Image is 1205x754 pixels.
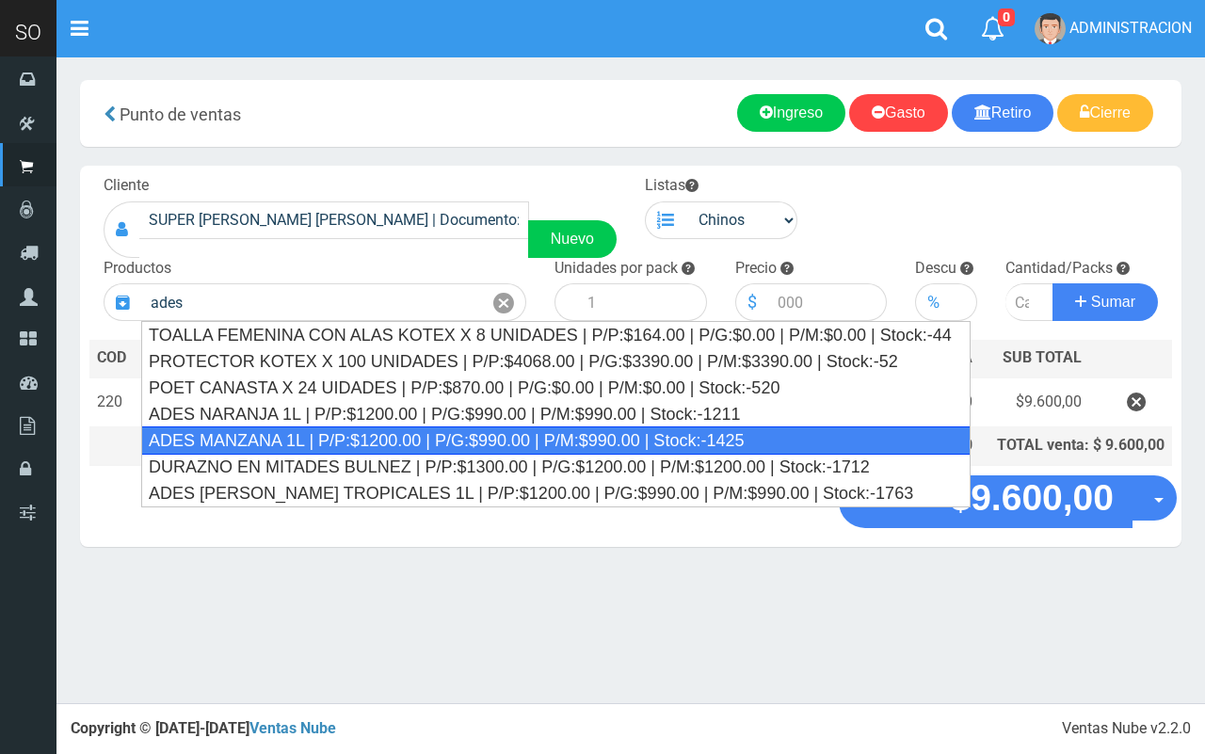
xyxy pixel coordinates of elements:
[735,283,768,321] div: $
[554,258,678,280] label: Unidades por pack
[142,348,970,375] div: PROTECTOR KOTEX X 100 UNIDADES | P/P:$4068.00 | P/G:$3390.00 | P/M:$3390.00 | Stock:-52
[1005,258,1113,280] label: Cantidad/Packs
[142,375,970,401] div: POET CANASTA X 24 UIDADES | P/P:$870.00 | P/G:$0.00 | P/M:$0.00 | Stock:-520
[1003,347,1082,369] span: SUB TOTAL
[1005,283,1053,321] input: Cantidad
[142,401,970,427] div: ADES NARANJA 1L | P/P:$1200.00 | P/G:$990.00 | P/M:$990.00 | Stock:-1211
[839,475,1133,528] button: COBRAR: $9.600,00
[645,175,699,197] label: Listas
[142,480,970,506] div: ADES [PERSON_NAME] TROPICALES 1L | P/P:$1200.00 | P/G:$990.00 | P/M:$990.00 | Stock:-1763
[120,104,241,124] span: Punto de ventas
[104,258,171,280] label: Productos
[952,94,1054,132] a: Retiro
[980,377,1089,427] td: $9.600,00
[142,322,970,348] div: TOALLA FEMENINA CON ALAS KOTEX X 8 UNIDADES | P/P:$164.00 | P/G:$0.00 | P/M:$0.00 | Stock:-44
[141,283,482,321] input: Introduzca el nombre del producto
[1091,294,1135,310] span: Sumar
[1035,13,1066,44] img: User Image
[915,283,951,321] div: %
[737,94,845,132] a: Ingreso
[528,220,617,258] a: Nuevo
[71,719,336,737] strong: Copyright © [DATE]-[DATE]
[1062,718,1191,740] div: Ventas Nube v2.2.0
[104,175,149,197] label: Cliente
[578,283,707,321] input: 1
[768,283,888,321] input: 000
[141,426,971,455] div: ADES MANZANA 1L | P/P:$1200.00 | P/G:$990.00 | P/M:$990.00 | Stock:-1425
[89,340,137,377] th: COD
[998,8,1015,26] span: 0
[1057,94,1153,132] a: Cierre
[735,258,777,280] label: Precio
[849,94,948,132] a: Gasto
[142,454,970,480] div: DURAZNO EN MITADES BULNEZ | P/P:$1300.00 | P/G:$1200.00 | P/M:$1200.00 | Stock:-1712
[951,283,977,321] input: 000
[915,258,956,280] label: Descu
[137,340,288,377] th: DES
[1052,283,1158,321] button: Sumar
[950,477,1114,518] strong: $9.600,00
[1069,19,1192,37] span: ADMINISTRACION
[139,201,529,239] input: Consumidor Final
[249,719,336,737] a: Ventas Nube
[988,435,1165,457] div: TOTAL venta: $ 9.600,00
[89,377,137,427] td: 220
